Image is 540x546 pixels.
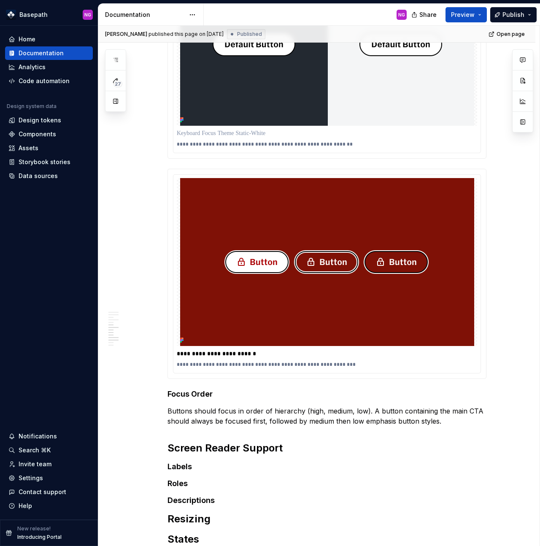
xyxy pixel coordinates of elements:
div: published this page on [DATE] [148,31,224,38]
a: Home [5,32,93,46]
div: Analytics [19,63,46,71]
div: Settings [19,474,43,482]
div: Search ⌘K [19,446,51,454]
button: Publish [490,7,537,22]
button: Help [5,499,93,513]
h2: Resizing [167,512,486,526]
span: Open page [497,31,525,38]
button: Preview [445,7,487,22]
div: NG [84,11,91,18]
div: Components [19,130,56,138]
h4: Roles [167,478,486,489]
div: Storybook stories [19,158,70,166]
span: 27 [113,81,122,87]
span: Publish [502,11,524,19]
h4: Descriptions [167,495,486,505]
div: Contact support [19,488,66,496]
div: NG [398,11,405,18]
div: Documentation [105,11,185,19]
a: Settings [5,471,93,485]
a: Data sources [5,169,93,183]
div: Code automation [19,77,70,85]
button: Search ⌘K [5,443,93,457]
a: Components [5,127,93,141]
div: Design system data [7,103,57,110]
a: Analytics [5,60,93,74]
h2: States [167,532,486,546]
span: Share [419,11,437,19]
p: New release! [17,525,51,532]
a: Invite team [5,457,93,471]
h4: Focus Order [167,389,486,399]
span: [PERSON_NAME] [105,31,147,38]
div: Notifications [19,432,57,441]
div: Design tokens [19,116,61,124]
div: Documentation [19,49,64,57]
a: Storybook stories [5,155,93,169]
a: Documentation [5,46,93,60]
h2: Screen Reader Support [167,441,486,455]
div: Basepath [19,11,48,19]
a: Open page [486,28,529,40]
p: Introducing Portal [17,534,62,541]
p: Buttons should focus in order of hierarchy (high, medium, low). A button containing the main CTA ... [167,406,486,426]
span: Preview [451,11,475,19]
div: Help [19,502,32,510]
div: Data sources [19,172,58,180]
div: Assets [19,144,38,152]
h4: Labels [167,462,486,472]
div: Invite team [19,460,51,468]
a: Code automation [5,74,93,88]
button: Share [407,7,442,22]
button: Contact support [5,485,93,499]
a: Assets [5,141,93,155]
img: ae2ef66b-1d17-4305-94f6-5e5e9ee333ec.png [6,10,16,20]
button: BasepathNG [2,5,96,24]
div: Home [19,35,35,43]
a: Design tokens [5,114,93,127]
button: Notifications [5,430,93,443]
span: Published [237,31,262,38]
